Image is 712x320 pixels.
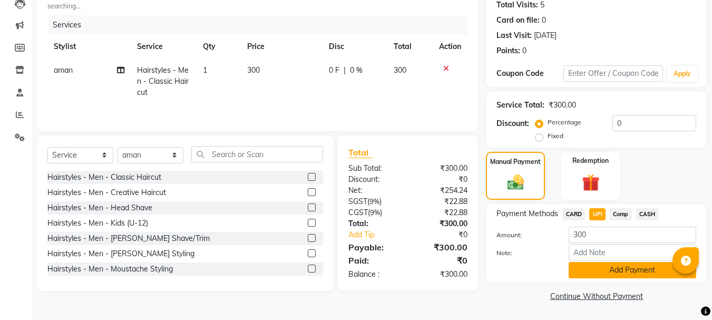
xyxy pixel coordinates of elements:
[589,208,606,220] span: UPI
[408,207,475,218] div: ₹22.88
[489,230,560,240] label: Amount:
[548,118,581,127] label: Percentage
[549,100,576,111] div: ₹300.00
[569,244,696,260] input: Add Note
[191,146,323,162] input: Search or Scan
[496,68,563,79] div: Coupon Code
[496,208,558,219] span: Payment Methods
[340,207,408,218] div: ( )
[408,185,475,196] div: ₹254.24
[348,197,367,206] span: SGST
[490,157,541,167] label: Manual Payment
[329,65,339,76] span: 0 F
[408,163,475,174] div: ₹300.00
[323,35,387,59] th: Disc
[47,172,161,183] div: Hairstyles - Men - Classic Haircut
[534,30,557,41] div: [DATE]
[408,269,475,280] div: ₹300.00
[496,100,544,111] div: Service Total:
[408,174,475,185] div: ₹0
[610,208,632,220] span: Comp
[348,147,373,158] span: Total
[369,197,379,206] span: 9%
[563,65,663,82] input: Enter Offer / Coupon Code
[394,65,406,75] span: 300
[340,163,408,174] div: Sub Total:
[47,35,131,59] th: Stylist
[502,173,529,192] img: _cash.svg
[47,233,210,244] div: Hairstyles - Men - [PERSON_NAME] Shave/Trim
[47,218,148,229] div: Hairstyles - Men - Kids (U-12)
[47,264,173,275] div: Hairstyles - Men - Moustache Styling
[548,131,563,141] label: Fixed
[489,248,560,258] label: Note:
[408,218,475,229] div: ₹300.00
[340,269,408,280] div: Balance :
[542,15,546,26] div: 0
[241,35,323,59] th: Price
[408,254,475,267] div: ₹0
[340,218,408,229] div: Total:
[522,45,526,56] div: 0
[54,65,73,75] span: aman
[572,156,609,166] label: Redemption
[636,208,659,220] span: CASH
[197,35,241,59] th: Qty
[488,291,705,302] a: Continue Without Payment
[496,30,532,41] div: Last Visit:
[496,15,540,26] div: Card on file:
[408,241,475,254] div: ₹300.00
[348,208,368,217] span: CGST
[420,229,476,240] div: ₹0
[247,65,260,75] span: 300
[340,174,408,185] div: Discount:
[408,196,475,207] div: ₹22.88
[137,65,189,97] span: Hairstyles - Men - Classic Haircut
[203,65,207,75] span: 1
[496,45,520,56] div: Points:
[340,241,408,254] div: Payable:
[344,65,346,76] span: |
[496,118,529,129] div: Discount:
[47,248,194,259] div: Hairstyles - Men - [PERSON_NAME] Styling
[387,35,433,59] th: Total
[47,202,152,214] div: Hairstyles - Men - Head Shave
[131,35,197,59] th: Service
[350,65,363,76] span: 0 %
[562,208,585,220] span: CARD
[667,66,697,82] button: Apply
[48,15,475,35] div: Services
[340,185,408,196] div: Net:
[370,208,380,217] span: 9%
[47,187,166,198] div: Hairstyles - Men - Creative Haircut
[47,2,213,11] small: searching...
[340,229,419,240] a: Add Tip
[569,227,696,243] input: Amount
[340,196,408,207] div: ( )
[569,262,696,278] button: Add Payment
[340,254,408,267] div: Paid:
[433,35,467,59] th: Action
[577,172,605,193] img: _gift.svg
